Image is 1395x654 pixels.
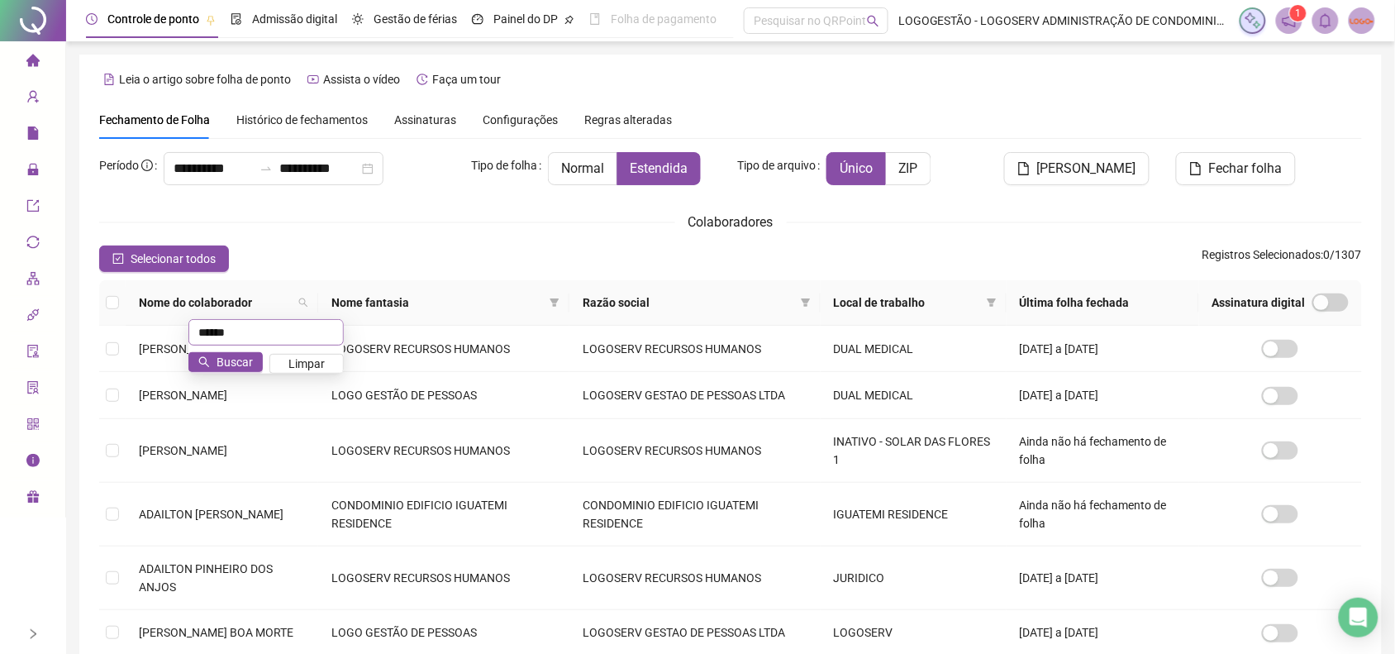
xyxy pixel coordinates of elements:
span: file-done [231,13,242,25]
span: ZIP [898,160,918,176]
span: Buscar [217,353,253,371]
span: sync [26,228,40,261]
span: filter [546,290,563,315]
span: Assista o vídeo [323,73,400,86]
span: lock [26,155,40,189]
span: Limpar [288,355,325,373]
span: filter [797,290,814,315]
span: Local de trabalho [834,294,980,312]
td: LOGOSERV RECURSOS HUMANOS [569,419,821,483]
td: LOGO GESTÃO DE PESSOAS [318,372,569,418]
span: ADAILTON PINHEIRO DOS ANJOS [139,562,273,594]
span: youtube [307,74,319,85]
button: [PERSON_NAME] [1004,152,1150,185]
span: Ainda não há fechamento de folha [1020,435,1167,466]
button: Limpar [269,354,344,374]
span: Período [99,159,139,172]
span: filter [983,290,1000,315]
span: : 0 / 1307 [1202,246,1362,272]
span: Painel do DP [493,12,558,26]
span: search [198,356,210,368]
span: ADAILTON [PERSON_NAME] [139,508,283,521]
button: Fechar folha [1176,152,1296,185]
span: to [259,162,273,175]
span: check-square [112,253,124,265]
span: Assinatura digital [1212,294,1306,312]
span: info-circle [141,160,153,171]
span: Controle de ponto [107,12,199,26]
span: Assinaturas [394,114,456,126]
td: [DATE] a [DATE] [1007,326,1199,372]
span: solution [26,374,40,407]
span: Normal [561,160,604,176]
td: CONDOMINIO EDIFICIO IGUATEMI RESIDENCE [569,483,821,547]
span: apartment [26,265,40,298]
span: filter [801,298,811,308]
span: user-add [26,83,40,116]
div: Open Intercom Messenger [1339,598,1378,637]
td: [DATE] a [DATE] [1007,372,1199,418]
span: file [1189,162,1202,175]
span: Estendida [630,160,688,176]
span: sun [352,13,364,25]
span: history [417,74,428,85]
td: DUAL MEDICAL [821,326,1007,372]
td: LOGOSERV RECURSOS HUMANOS [569,326,821,372]
td: [DATE] a [DATE] [1007,547,1199,610]
span: book [589,13,601,25]
span: Colaboradores [688,214,774,230]
button: Selecionar todos [99,246,229,272]
span: swap-right [259,162,273,175]
span: qrcode [26,410,40,443]
th: Última folha fechada [1007,280,1199,326]
span: clock-circle [86,13,98,25]
span: Gestão de férias [374,12,457,26]
span: file [1017,162,1031,175]
span: [PERSON_NAME] [139,342,227,356]
span: pushpin [564,15,574,25]
span: Configurações [483,114,558,126]
span: [PERSON_NAME] [139,444,227,457]
span: [PERSON_NAME] [1037,159,1136,179]
img: sparkle-icon.fc2bf0ac1784a2077858766a79e2daf3.svg [1244,12,1262,30]
span: search [867,15,879,27]
span: file [26,119,40,152]
td: IGUATEMI RESIDENCE [821,483,1007,547]
td: DUAL MEDICAL [821,372,1007,418]
td: JURIDICO [821,547,1007,610]
span: [PERSON_NAME] [139,389,227,402]
span: file-text [103,74,115,85]
span: gift [26,483,40,516]
span: home [26,46,40,79]
span: export [26,192,40,225]
span: filter [550,298,559,308]
span: Tipo de folha [471,156,537,174]
span: Registros Selecionados [1202,248,1321,261]
span: 1 [1296,7,1302,19]
span: [PERSON_NAME] BOA MORTE [139,626,293,639]
span: Tipo de arquivo [737,156,816,174]
td: INATIVO - SOLAR DAS FLORES 1 [821,419,1007,483]
span: Razão social [583,294,794,312]
td: CONDOMINIO EDIFICIO IGUATEMI RESIDENCE [318,483,569,547]
sup: 1 [1290,5,1307,21]
span: Regras alteradas [584,114,672,126]
span: bell [1318,13,1333,28]
td: LOGOSERV RECURSOS HUMANOS [569,547,821,610]
span: right [27,628,39,640]
span: filter [987,298,997,308]
span: Leia o artigo sobre folha de ponto [119,73,291,86]
span: dashboard [472,13,483,25]
span: notification [1282,13,1297,28]
span: Faça um tour [432,73,501,86]
span: search [298,298,308,308]
span: Fechar folha [1209,159,1283,179]
td: LOGOSERV RECURSOS HUMANOS [318,326,569,372]
td: LOGOSERV RECURSOS HUMANOS [318,419,569,483]
button: Buscar [188,352,263,372]
span: audit [26,337,40,370]
span: Nome do colaborador [139,294,292,312]
span: Fechamento de Folha [99,113,210,127]
span: Ainda não há fechamento de folha [1020,499,1167,530]
img: 2423 [1350,8,1374,33]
